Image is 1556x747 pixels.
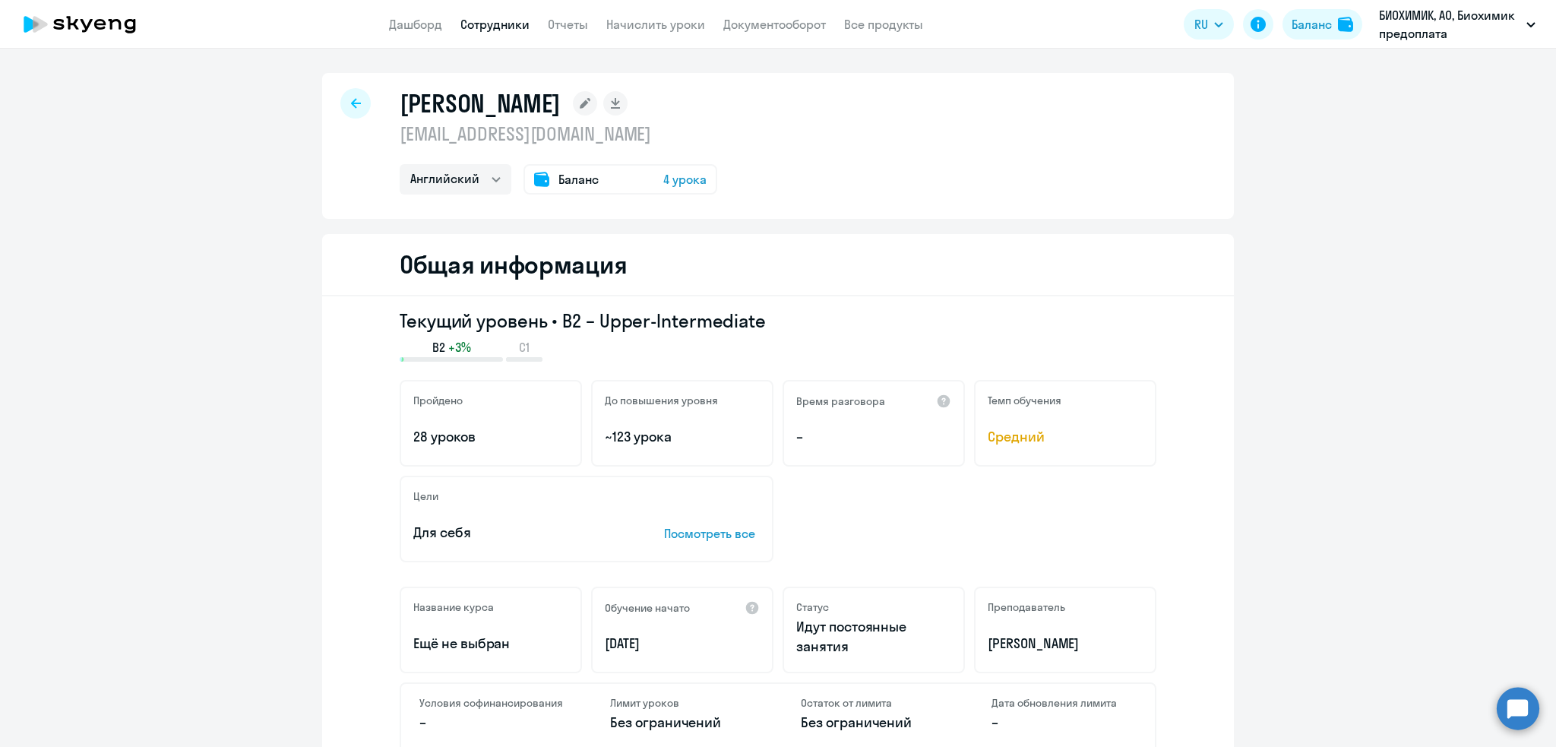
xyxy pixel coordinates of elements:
[413,394,463,407] h5: Пройдено
[419,696,565,710] h4: Условия софинансирования
[413,523,617,543] p: Для себя
[400,88,561,119] h1: [PERSON_NAME]
[991,696,1137,710] h4: Дата обновления лимита
[991,713,1137,733] p: –
[1338,17,1353,32] img: balance
[606,17,705,32] a: Начислить уроки
[1292,15,1332,33] div: Баланс
[988,427,1143,447] span: Средний
[605,394,718,407] h5: До повышения уровня
[723,17,826,32] a: Документооборот
[548,17,588,32] a: Отчеты
[413,634,568,654] p: Ещё не выбран
[610,713,755,733] p: Без ограничений
[796,394,885,408] h5: Время разговора
[605,427,760,447] p: ~123 урока
[988,394,1061,407] h5: Темп обучения
[663,170,707,188] span: 4 урока
[400,309,1156,333] h3: Текущий уровень • B2 – Upper-Intermediate
[519,339,530,356] span: C1
[1379,6,1520,43] p: БИОХИМИК, АО, Биохимик предоплата
[988,634,1143,654] p: [PERSON_NAME]
[1371,6,1543,43] button: БИОХИМИК, АО, Биохимик предоплата
[460,17,530,32] a: Сотрудники
[605,601,690,615] h5: Обучение начато
[448,339,471,356] span: +3%
[413,489,438,503] h5: Цели
[605,634,760,654] p: [DATE]
[844,17,923,32] a: Все продукты
[801,696,946,710] h4: Остаток от лимита
[432,339,445,356] span: B2
[1282,9,1362,40] button: Балансbalance
[664,524,760,543] p: Посмотреть все
[801,713,946,733] p: Без ограничений
[796,600,829,614] h5: Статус
[400,122,717,146] p: [EMAIL_ADDRESS][DOMAIN_NAME]
[988,600,1065,614] h5: Преподаватель
[413,427,568,447] p: 28 уроков
[610,696,755,710] h4: Лимит уроков
[413,600,494,614] h5: Название курса
[558,170,599,188] span: Баланс
[400,249,627,280] h2: Общая информация
[1184,9,1234,40] button: RU
[1194,15,1208,33] span: RU
[419,713,565,733] p: –
[389,17,442,32] a: Дашборд
[796,427,951,447] p: –
[796,617,951,657] p: Идут постоянные занятия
